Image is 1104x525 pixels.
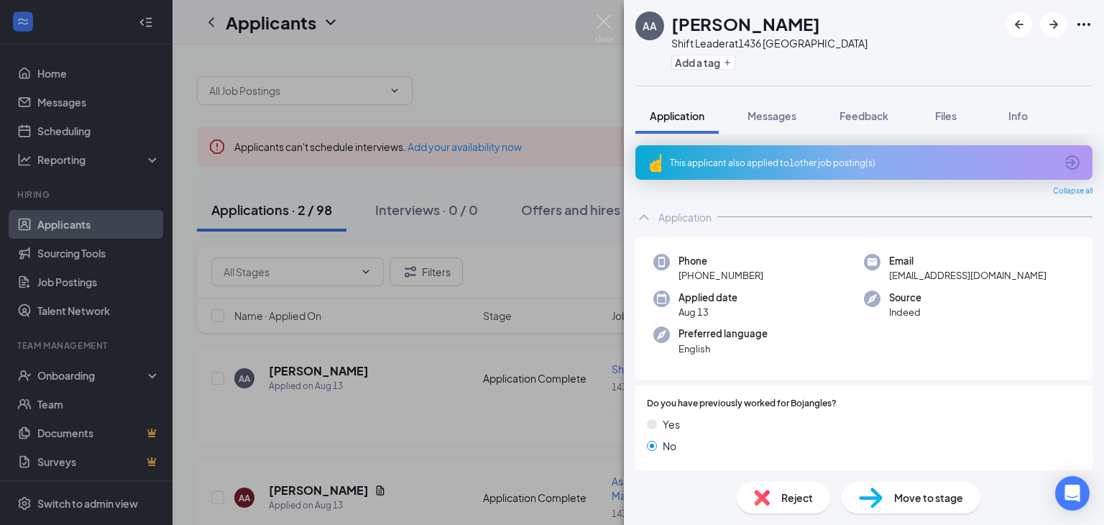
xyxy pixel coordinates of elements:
[671,36,868,50] div: Shift Leader at 1436 [GEOGRAPHIC_DATA]
[678,342,768,356] span: English
[1045,16,1062,33] svg: ArrowRight
[671,12,820,36] h1: [PERSON_NAME]
[663,438,676,454] span: No
[889,254,1046,268] span: Email
[889,305,921,319] span: Indeed
[1006,12,1032,37] button: ArrowLeftNew
[658,210,712,224] div: Application
[1055,476,1090,511] div: Open Intercom Messenger
[781,490,813,506] span: Reject
[678,291,737,305] span: Applied date
[647,397,837,411] span: Do you have previously worked for Bojangles?
[678,305,737,319] span: Aug 13
[747,109,796,122] span: Messages
[671,55,735,70] button: PlusAdd a tag
[643,19,657,33] div: AA
[678,327,768,341] span: Preferred language
[650,109,704,122] span: Application
[894,490,963,506] span: Move to stage
[678,268,763,283] span: [PHONE_NUMBER]
[889,268,1046,283] span: [EMAIL_ADDRESS][DOMAIN_NAME]
[935,109,957,122] span: Files
[723,58,732,67] svg: Plus
[1008,109,1028,122] span: Info
[663,416,680,432] span: Yes
[678,254,763,268] span: Phone
[839,109,888,122] span: Feedback
[1053,186,1092,197] span: Collapse all
[670,157,1055,169] div: This applicant also applied to 1 other job posting(s)
[889,291,921,305] span: Source
[1075,16,1092,33] svg: Ellipses
[1011,16,1028,33] svg: ArrowLeftNew
[1041,12,1067,37] button: ArrowRight
[635,209,653,226] svg: ChevronUp
[1064,154,1081,171] svg: ArrowCircle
